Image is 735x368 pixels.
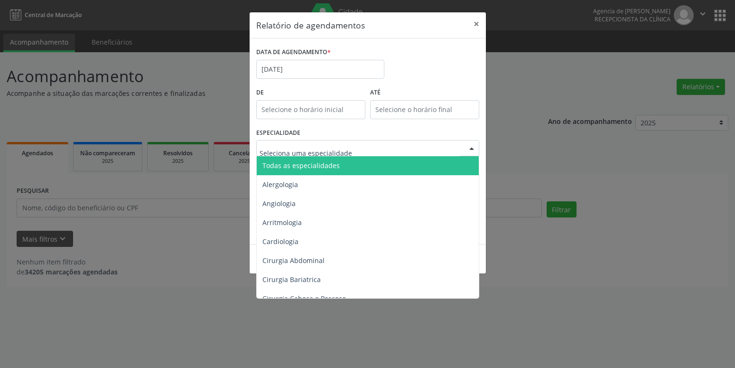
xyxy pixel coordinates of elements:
h5: Relatório de agendamentos [256,19,365,31]
span: Todas as especialidades [262,161,340,170]
input: Selecione o horário inicial [256,100,365,119]
span: Cirurgia Abdominal [262,256,325,265]
label: ATÉ [370,85,479,100]
input: Seleciona uma especialidade [260,143,460,162]
span: Alergologia [262,180,298,189]
span: Cirurgia Cabeça e Pescoço [262,294,346,303]
label: DATA DE AGENDAMENTO [256,45,331,60]
input: Selecione uma data ou intervalo [256,60,384,79]
span: Cardiologia [262,237,298,246]
label: De [256,85,365,100]
button: Close [467,12,486,36]
label: ESPECIALIDADE [256,126,300,141]
span: Arritmologia [262,218,302,227]
span: Angiologia [262,199,296,208]
span: Cirurgia Bariatrica [262,275,321,284]
input: Selecione o horário final [370,100,479,119]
